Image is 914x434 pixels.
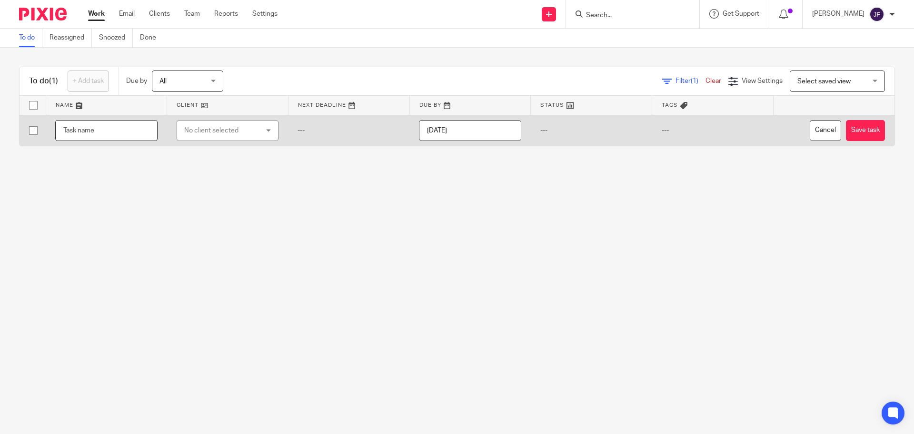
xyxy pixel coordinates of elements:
[126,76,147,86] p: Due by
[184,9,200,19] a: Team
[662,102,678,108] span: Tags
[797,78,851,85] span: Select saved view
[846,120,885,141] button: Save task
[184,121,259,141] div: No client selected
[159,78,167,85] span: All
[214,9,238,19] a: Reports
[149,9,170,19] a: Clients
[49,77,58,85] span: (1)
[19,29,42,47] a: To do
[19,8,67,20] img: Pixie
[691,78,698,84] span: (1)
[810,120,841,141] button: Cancel
[29,76,58,86] h1: To do
[88,9,105,19] a: Work
[869,7,884,22] img: svg%3E
[723,10,759,17] span: Get Support
[676,78,705,84] span: Filter
[140,29,163,47] a: Done
[99,29,133,47] a: Snoozed
[585,11,671,20] input: Search
[288,115,409,146] td: ---
[742,78,783,84] span: View Settings
[55,120,158,141] input: Task name
[652,115,774,146] td: ---
[50,29,92,47] a: Reassigned
[68,71,109,92] a: + Add task
[119,9,135,19] a: Email
[705,78,721,84] a: Clear
[252,9,278,19] a: Settings
[419,120,521,141] input: Pick a date
[812,9,864,19] p: [PERSON_NAME]
[531,115,652,146] td: ---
